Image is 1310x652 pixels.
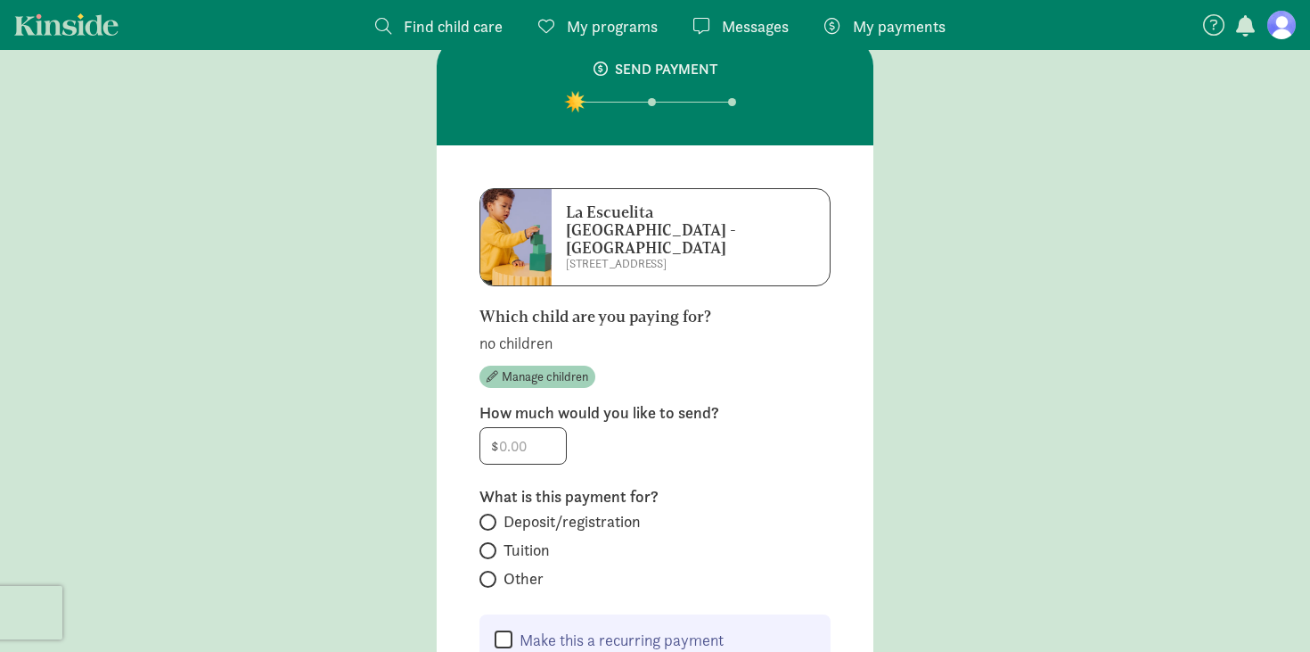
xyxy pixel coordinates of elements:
a: Kinside [14,13,119,36]
span: My payments [853,14,946,38]
span: Other [504,568,544,590]
div: SEND PAYMENT [458,59,852,80]
label: How much would you like to send? [479,402,831,424]
span: Manage children [502,367,588,386]
p: [STREET_ADDRESS] [566,257,780,271]
span: Messages [722,14,789,38]
input: 0.00 [480,428,566,464]
p: no children [479,333,831,354]
span: Tuition [504,540,550,561]
label: What is this payment for? [479,486,831,508]
span: Find child care [404,14,503,38]
label: Make this a recurring payment [512,630,724,651]
h6: La Escuelita [GEOGRAPHIC_DATA] - [GEOGRAPHIC_DATA] [566,203,780,257]
span: Deposit/registration [504,511,641,532]
button: Manage children [479,366,595,388]
span: My programs [567,14,658,38]
h6: Which child are you paying for? [479,308,831,326]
